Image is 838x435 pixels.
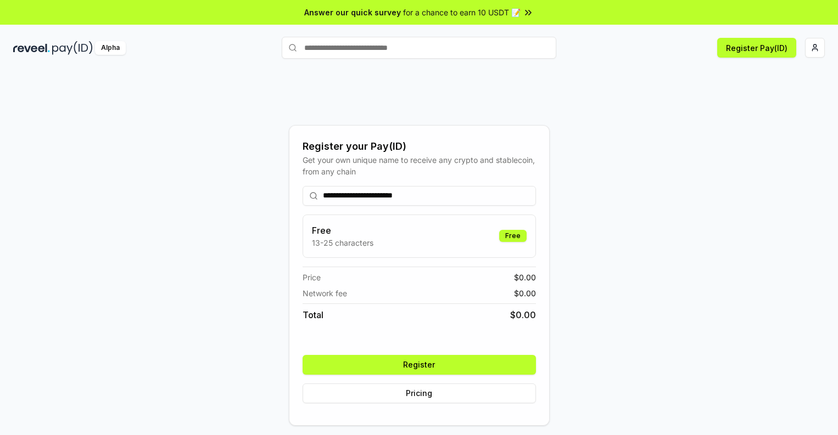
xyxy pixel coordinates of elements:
[52,41,93,55] img: pay_id
[717,38,796,58] button: Register Pay(ID)
[403,7,521,18] span: for a chance to earn 10 USDT 📝
[303,383,536,403] button: Pricing
[13,41,50,55] img: reveel_dark
[303,272,321,283] span: Price
[514,287,536,299] span: $ 0.00
[303,139,536,154] div: Register your Pay(ID)
[303,355,536,375] button: Register
[312,224,373,237] h3: Free
[303,287,347,299] span: Network fee
[514,272,536,283] span: $ 0.00
[312,237,373,248] p: 13-25 characters
[303,154,536,177] div: Get your own unique name to receive any crypto and stablecoin, from any chain
[499,230,527,242] div: Free
[304,7,401,18] span: Answer our quick survey
[303,308,323,321] span: Total
[95,41,126,55] div: Alpha
[510,308,536,321] span: $ 0.00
